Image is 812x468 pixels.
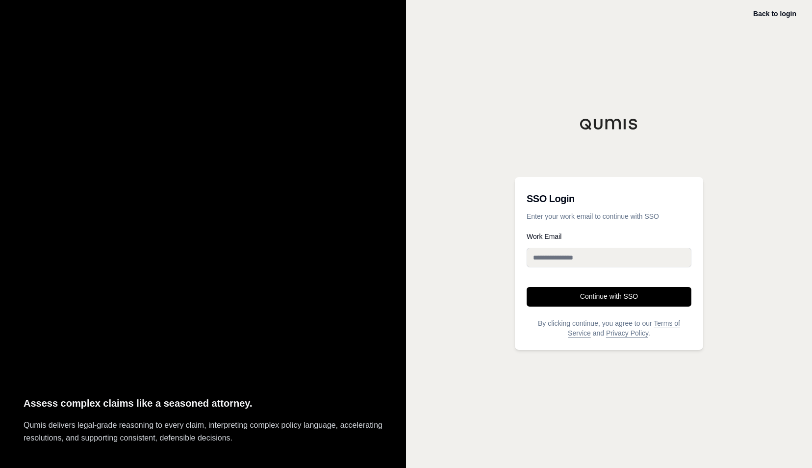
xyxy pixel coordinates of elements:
[527,287,691,307] button: Continue with SSO
[24,419,382,444] p: Qumis delivers legal-grade reasoning to every claim, interpreting complex policy language, accele...
[24,395,382,412] p: Assess complex claims like a seasoned attorney.
[527,233,691,240] label: Work Email
[527,189,691,208] h3: SSO Login
[527,318,691,338] p: By clicking continue, you agree to our and .
[580,118,638,130] img: Qumis
[527,211,691,221] p: Enter your work email to continue with SSO
[753,10,796,18] a: Back to login
[606,329,648,337] a: Privacy Policy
